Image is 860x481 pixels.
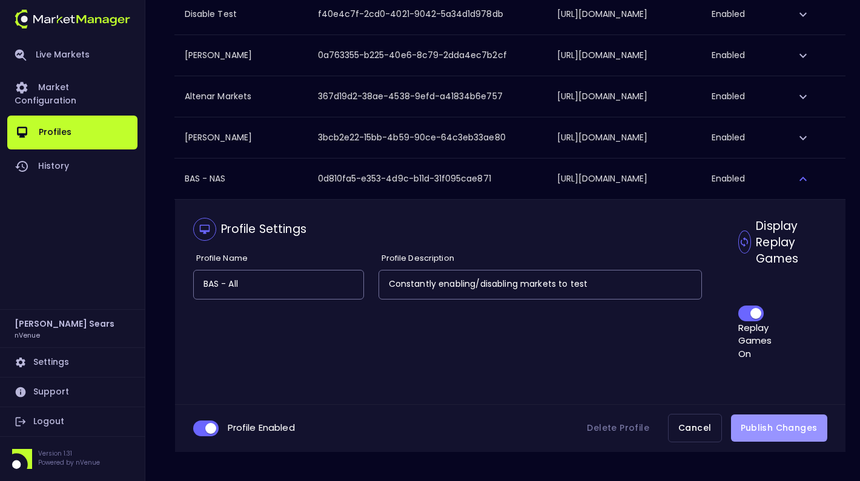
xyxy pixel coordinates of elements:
[793,4,813,25] button: expand row
[228,421,295,434] span: Profile Enabled
[7,71,137,116] a: Market Configuration
[712,8,745,20] span: Enabled
[308,159,547,199] td: 0d810fa5-e353-4d9c-b11d-31f095cae871
[308,76,547,117] td: 367d19d2-38ae-4538-9efd-a41834b6e757
[793,87,813,107] button: expand row
[7,116,137,149] a: Profiles
[756,218,827,267] div: Display Replay Games
[7,39,137,71] a: Live Markets
[577,414,659,442] button: Delete Profile
[7,378,137,407] a: Support
[712,131,745,143] span: Enabled
[731,414,827,442] button: Publish Changes
[308,117,547,158] td: 3bcb2e22-15bb-4b59-90ce-64c3eb33ae80
[547,117,702,158] td: [URL][DOMAIN_NAME]
[7,149,137,183] a: History
[175,117,308,158] th: [PERSON_NAME]
[175,159,308,199] th: BAS - NAS
[38,458,100,467] p: Powered by nVenue
[7,407,137,436] a: Logout
[221,221,306,237] div: Profile Settings
[15,330,40,339] h3: nVenue
[15,10,130,28] img: logo
[379,253,454,264] label: Profile Description
[7,449,137,469] div: Version 1.31Powered by nVenue
[712,49,745,61] span: Enabled
[15,317,114,330] h2: [PERSON_NAME] Sears
[793,128,813,148] button: expand row
[547,35,702,76] td: [URL][DOMAIN_NAME]
[7,348,137,377] a: Settings
[38,449,100,458] p: Version 1.31
[712,172,745,185] span: Enabled
[547,76,702,117] td: [URL][DOMAIN_NAME]
[175,76,308,117] th: Altenar Markets
[308,35,547,76] td: 0a763355-b225-40e6-8c79-2dda4ec7b2cf
[175,35,308,76] th: [PERSON_NAME]
[793,45,813,66] button: expand row
[547,159,702,199] td: [URL][DOMAIN_NAME]
[793,169,813,189] button: expand row
[712,90,745,102] span: Enabled
[668,414,721,442] button: Cancel
[738,321,772,360] span: Replay Games On
[193,253,248,264] label: Profile Name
